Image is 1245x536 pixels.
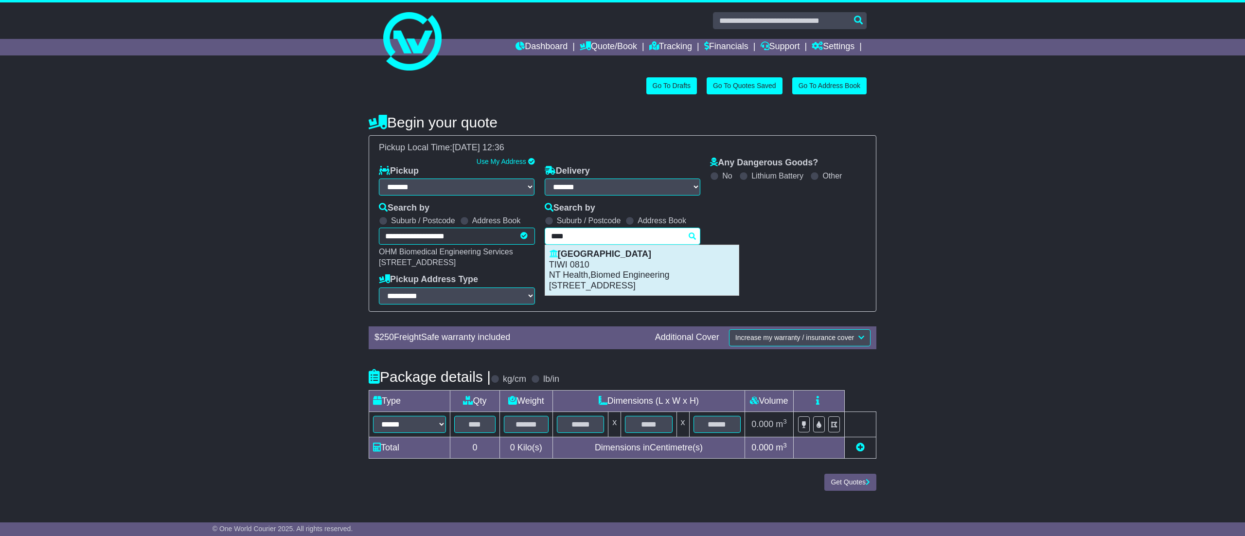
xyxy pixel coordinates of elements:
label: Pickup [379,166,419,177]
label: Address Book [472,216,521,225]
label: Other [822,171,842,180]
label: Suburb / Postcode [391,216,455,225]
td: Dimensions (L x W x H) [552,390,745,411]
a: Use My Address [477,158,526,165]
a: Support [761,39,800,55]
td: Total [369,437,450,459]
a: Quote/Book [580,39,637,55]
td: x [608,411,621,437]
span: Increase my warranty / insurance cover [735,334,854,341]
label: Address Book [638,216,686,225]
td: Qty [450,390,500,411]
p: [GEOGRAPHIC_DATA] [549,249,735,260]
a: Go To Address Book [792,77,867,94]
span: m [776,443,787,452]
td: Dimensions in Centimetre(s) [552,437,745,459]
td: Volume [745,390,793,411]
p: TIWI 0810 [549,260,735,270]
a: Add new item [856,443,865,452]
span: 250 [379,332,394,342]
span: 0.000 [751,443,773,452]
div: Additional Cover [650,332,724,343]
span: © One World Courier 2025. All rights reserved. [213,525,353,533]
td: Kilo(s) [499,437,552,459]
sup: 3 [783,442,787,449]
a: Go To Quotes Saved [707,77,783,94]
p: [STREET_ADDRESS] [549,281,735,291]
a: Settings [812,39,854,55]
button: Increase my warranty / insurance cover [729,329,871,346]
label: lb/in [543,374,559,385]
td: 0 [450,437,500,459]
label: Delivery [545,166,590,177]
h4: Package details | [369,369,491,385]
span: [DATE] 12:36 [452,143,504,152]
label: Pickup Address Type [379,274,478,285]
div: $ FreightSafe warranty included [370,332,650,343]
a: Tracking [649,39,692,55]
span: 0.000 [751,419,773,429]
label: Suburb / Postcode [557,216,621,225]
p: NT Health,Biomed Engineering [549,270,735,281]
sup: 3 [783,418,787,425]
label: Lithium Battery [751,171,803,180]
div: Pickup Local Time: [374,143,871,153]
label: Any Dangerous Goods? [710,158,818,168]
span: [STREET_ADDRESS] [379,258,456,267]
td: x [676,411,689,437]
td: Weight [499,390,552,411]
label: Search by [379,203,429,214]
h4: Begin your quote [369,114,876,130]
label: Search by [545,203,595,214]
button: Get Quotes [824,474,876,491]
a: Financials [704,39,748,55]
span: OHM Biomedical Engineering Services [379,248,513,256]
a: Dashboard [516,39,568,55]
label: No [722,171,732,180]
span: 0 [510,443,515,452]
span: m [776,419,787,429]
label: kg/cm [503,374,526,385]
a: Go To Drafts [646,77,697,94]
td: Type [369,390,450,411]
